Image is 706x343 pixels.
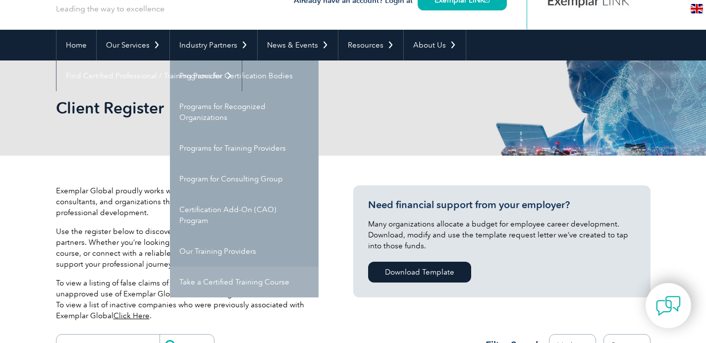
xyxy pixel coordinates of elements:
a: About Us [404,30,466,60]
p: To view a listing of false claims of Exemplar Global training certification or unapproved use of ... [56,278,324,321]
a: Industry Partners [170,30,257,60]
img: contact-chat.png [656,293,681,318]
a: Click Here [113,311,150,320]
a: Our Services [97,30,169,60]
a: Download Template [368,262,471,283]
p: Exemplar Global proudly works with a global network of training providers, consultants, and organ... [56,185,324,218]
h3: Need financial support from your employer? [368,199,636,211]
h2: Client Register [56,100,472,116]
a: Programs for Training Providers [170,133,319,164]
a: Our Training Providers [170,236,319,267]
a: Programs for Certification Bodies [170,60,319,91]
a: Find Certified Professional / Training Provider [56,60,242,91]
p: Use the register below to discover detailed profiles and offerings from our partners. Whether you... [56,226,324,270]
a: Certification Add-On (CAO) Program [170,194,319,236]
img: en [691,4,703,13]
a: Programs for Recognized Organizations [170,91,319,133]
a: Resources [338,30,403,60]
a: Program for Consulting Group [170,164,319,194]
a: Take a Certified Training Course [170,267,319,297]
a: Home [56,30,96,60]
p: Many organizations allocate a budget for employee career development. Download, modify and use th... [368,219,636,251]
a: News & Events [258,30,338,60]
p: Leading the way to excellence [56,3,164,14]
